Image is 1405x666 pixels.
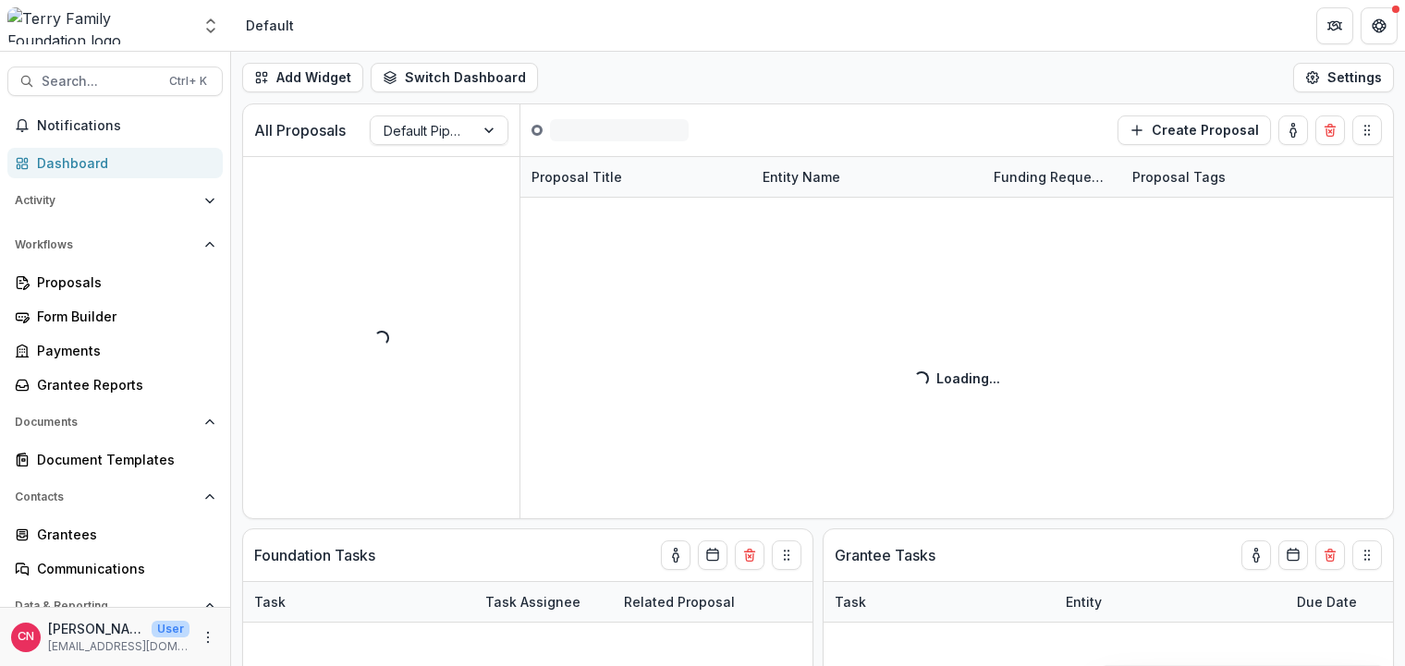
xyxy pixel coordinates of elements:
[7,591,223,621] button: Open Data & Reporting
[37,450,208,469] div: Document Templates
[254,119,346,141] p: All Proposals
[197,626,219,648] button: More
[7,335,223,366] a: Payments
[242,63,363,92] button: Add Widget
[37,559,208,578] div: Communications
[37,118,215,134] span: Notifications
[7,519,223,550] a: Grantees
[7,7,190,44] img: Terry Family Foundation logo
[7,186,223,215] button: Open Activity
[1241,540,1271,570] button: toggle-assigned-to-me
[37,307,208,326] div: Form Builder
[698,540,727,570] button: Calendar
[37,341,208,360] div: Payments
[1315,115,1345,145] button: Delete card
[7,444,223,475] a: Document Templates
[15,194,197,207] span: Activity
[238,12,301,39] nav: breadcrumb
[254,544,375,566] p: Foundation Tasks
[7,407,223,437] button: Open Documents
[198,7,224,44] button: Open entity switcher
[1361,7,1398,44] button: Get Help
[7,482,223,512] button: Open Contacts
[7,267,223,297] a: Proposals
[1316,7,1353,44] button: Partners
[661,540,690,570] button: toggle-assigned-to-me
[48,619,144,638] p: [PERSON_NAME]
[772,540,801,570] button: Drag
[1118,115,1271,145] button: Create Proposal
[7,67,223,96] button: Search...
[7,111,223,140] button: Notifications
[18,631,34,643] div: Carol Nieves
[7,301,223,332] a: Form Builder
[15,416,197,429] span: Documents
[371,63,538,92] button: Switch Dashboard
[7,553,223,584] a: Communications
[37,525,208,544] div: Grantees
[15,238,197,251] span: Workflows
[246,16,294,35] div: Default
[1278,115,1308,145] button: toggle-assigned-to-me
[15,599,197,612] span: Data & Reporting
[37,153,208,173] div: Dashboard
[7,230,223,260] button: Open Workflows
[7,369,223,400] a: Grantee Reports
[1278,540,1308,570] button: Calendar
[735,540,764,570] button: Delete card
[48,638,189,655] p: [EMAIL_ADDRESS][DOMAIN_NAME]
[1315,540,1345,570] button: Delete card
[15,490,197,503] span: Contacts
[835,544,935,566] p: Grantee Tasks
[42,74,158,90] span: Search...
[7,148,223,178] a: Dashboard
[165,71,211,91] div: Ctrl + K
[152,621,189,637] p: User
[1352,115,1382,145] button: Drag
[37,375,208,394] div: Grantee Reports
[37,272,208,292] div: Proposals
[1352,540,1382,570] button: Drag
[1293,63,1394,92] button: Settings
